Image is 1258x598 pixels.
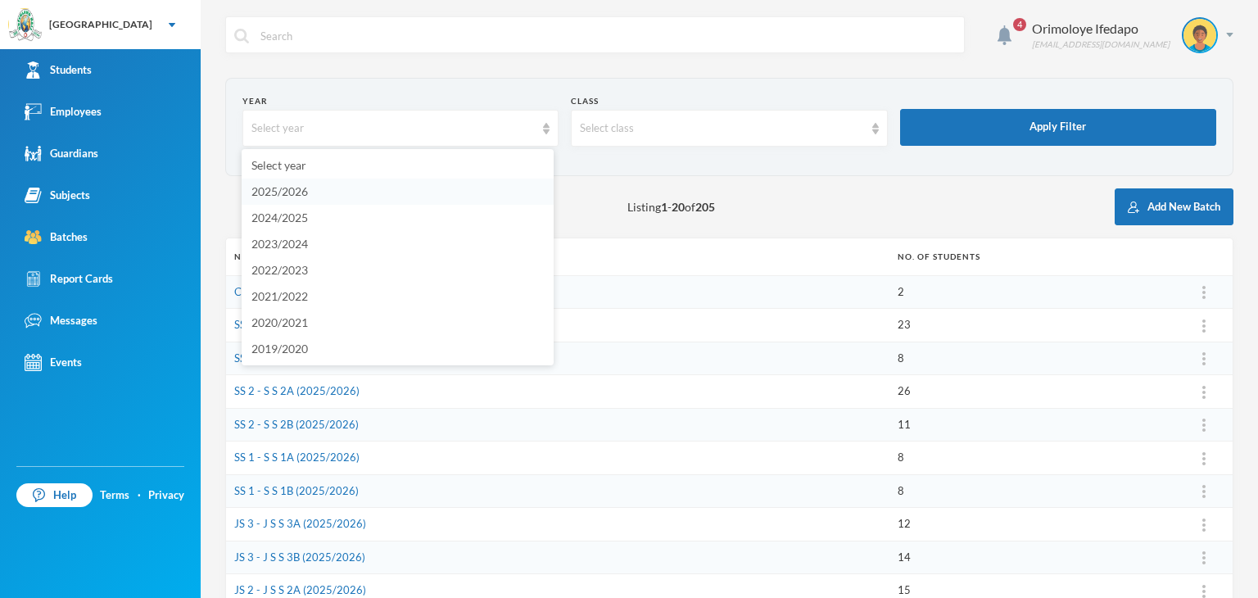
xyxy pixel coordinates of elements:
[1202,551,1206,564] img: ...
[1202,452,1206,465] img: ...
[234,29,249,43] img: search
[234,285,447,298] a: Creche - Beautiful Angels 😇🌺 (2025/2026)
[25,145,98,162] div: Guardians
[889,541,1176,574] td: 14
[571,95,887,107] div: Class
[695,200,715,214] b: 205
[580,120,863,137] div: Select class
[889,375,1176,409] td: 26
[889,474,1176,508] td: 8
[889,508,1176,541] td: 12
[1202,319,1206,333] img: ...
[889,309,1176,342] td: 23
[25,312,97,329] div: Messages
[1202,485,1206,498] img: ...
[234,484,359,497] a: SS 1 - S S 1B (2025/2026)
[251,342,308,356] span: 2019/2020
[25,229,88,246] div: Batches
[1202,386,1206,399] img: ...
[25,187,90,204] div: Subjects
[251,315,308,329] span: 2020/2021
[1183,19,1216,52] img: STUDENT
[889,408,1176,442] td: 11
[889,342,1176,375] td: 8
[49,17,152,32] div: [GEOGRAPHIC_DATA]
[900,109,1216,146] button: Apply Filter
[234,583,366,596] a: JS 2 - J S S 2A (2025/2026)
[889,442,1176,475] td: 8
[242,95,559,107] div: Year
[234,384,360,397] a: SS 2 - S S 2A (2025/2026)
[251,158,306,172] span: Select year
[25,103,102,120] div: Employees
[1032,19,1170,39] div: Orimoloye Ifedapo
[661,200,667,214] b: 1
[138,487,141,504] div: ·
[234,418,359,431] a: SS 2 - S S 2B (2025/2026)
[1013,18,1026,31] span: 4
[226,238,889,275] th: Name
[25,61,92,79] div: Students
[1115,188,1233,225] button: Add New Batch
[627,198,715,215] span: Listing - of
[234,351,359,365] a: SS 3 - S S 3B (2025/2026)
[251,120,535,137] div: Select year
[25,270,113,288] div: Report Cards
[234,318,360,331] a: SS 3 - S S 3A (2025/2026)
[251,211,308,224] span: 2024/2025
[1202,585,1206,598] img: ...
[1202,286,1206,299] img: ...
[251,289,308,303] span: 2021/2022
[251,184,308,198] span: 2025/2026
[16,483,93,508] a: Help
[672,200,685,214] b: 20
[148,487,184,504] a: Privacy
[259,17,956,54] input: Search
[100,487,129,504] a: Terms
[1202,352,1206,365] img: ...
[1202,519,1206,532] img: ...
[234,517,366,530] a: JS 3 - J S S 3A (2025/2026)
[9,9,42,42] img: logo
[889,275,1176,309] td: 2
[889,238,1176,275] th: No. of students
[251,237,308,251] span: 2023/2024
[234,451,360,464] a: SS 1 - S S 1A (2025/2026)
[234,550,365,564] a: JS 3 - J S S 3B (2025/2026)
[25,354,82,371] div: Events
[251,263,308,277] span: 2022/2023
[1202,419,1206,432] img: ...
[1032,39,1170,51] div: [EMAIL_ADDRESS][DOMAIN_NAME]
